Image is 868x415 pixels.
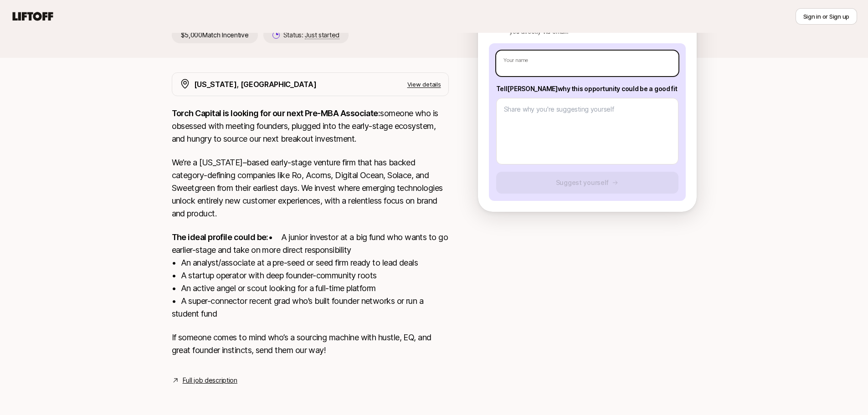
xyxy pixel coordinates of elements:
[283,30,339,41] p: Status:
[305,31,339,39] span: Just started
[172,27,258,43] p: $5,000 Match Incentive
[496,83,678,94] p: Tell [PERSON_NAME] why this opportunity could be a good fit
[172,232,268,242] strong: The ideal profile could be:
[183,375,237,386] a: Full job description
[194,78,317,90] p: [US_STATE], [GEOGRAPHIC_DATA]
[172,231,449,320] p: • A junior investor at a big fund who wants to go earlier-stage and take on more direct responsib...
[172,331,449,357] p: If someone comes to mind who’s a sourcing machine with hustle, EQ, and great founder instincts, s...
[172,108,380,118] strong: Torch Capital is looking for our next Pre-MBA Associate:
[796,8,857,25] button: Sign in or Sign up
[407,80,441,89] p: View details
[172,156,449,220] p: We’re a [US_STATE]–based early-stage venture firm that has backed category-defining companies lik...
[172,107,449,145] p: someone who is obsessed with meeting founders, plugged into the early-stage ecosystem, and hungry...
